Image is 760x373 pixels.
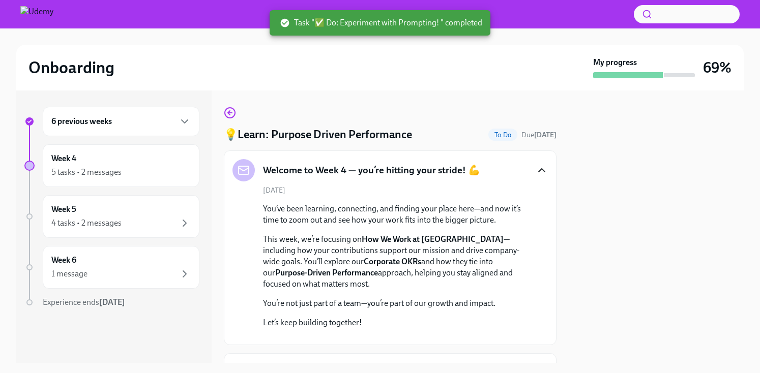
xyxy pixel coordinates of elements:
span: Task "✅ Do: Experiment with Prompting! " completed [280,17,482,28]
span: Experience ends [43,297,125,307]
h6: Week 5 [51,204,76,215]
strong: Purpose-Driven Performance [275,268,378,277]
p: This week, we’re focusing on —including how your contributions support our mission and drive comp... [263,234,532,290]
div: 1 message [51,268,87,279]
h5: Welcome to Week 4 — you’re hitting your stride! 💪 [263,164,480,177]
strong: [DATE] [534,131,557,139]
span: August 23rd, 2025 11:00 [521,130,557,140]
h6: Week 4 [51,153,76,164]
h3: 69% [703,58,732,77]
p: You’ve been learning, connecting, and finding your place here—and now it’s time to zoom out and s... [263,203,532,226]
h4: 💡Learn: Purpose Driven Performance [224,127,412,142]
span: Due [521,131,557,139]
h6: 6 previous weeks [51,116,112,127]
a: Week 61 message [24,246,199,289]
h2: Onboarding [28,57,114,78]
div: 5 tasks • 2 messages [51,167,122,178]
strong: Corporate OKRs [364,257,421,266]
a: Week 45 tasks • 2 messages [24,144,199,187]
strong: My progress [593,57,637,68]
div: 4 tasks • 2 messages [51,217,122,229]
strong: [DATE] [99,297,125,307]
a: Week 54 tasks • 2 messages [24,195,199,238]
div: 6 previous weeks [43,107,199,136]
span: To Do [488,131,517,139]
p: You’re not just part of a team—you’re part of our growth and impact. [263,298,532,309]
strong: How We Work at [GEOGRAPHIC_DATA] [362,234,504,244]
strong: Purpose-Driven Performance [323,362,426,372]
span: [DATE] [263,185,285,195]
h6: Week 6 [51,255,76,266]
p: Let’s keep building together! [263,317,532,328]
img: Udemy [20,6,53,22]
